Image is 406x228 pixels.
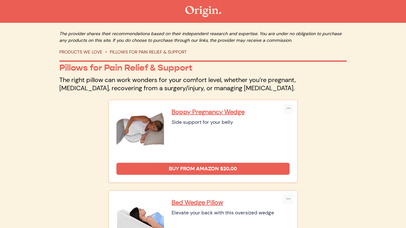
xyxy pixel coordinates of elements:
[116,163,290,175] a: Buy from Amazon $20.00
[59,30,347,44] p: The provider shares their recommendations based on their independent research and expertise. You ...
[116,108,164,155] img: Boppy Pregnancy Wedge
[172,118,290,126] div: Side support for your belly
[59,62,347,73] p: Pillows for Pain Relief & Support
[102,49,187,55] li: PILLOWS FOR PAIN RELIEF & SUPPORT
[172,209,290,217] div: Elevate your back with this oversized wedge
[172,198,290,206] a: Bed Wedge Pillow
[185,6,221,17] img: The Origin Shop
[59,49,102,55] a: PRODUCTS WE LOVE
[172,108,290,116] a: Boppy Pregnancy Wedge
[59,76,347,92] p: The right pillow can work wonders for your comfort level, whether you’re pregnant, [MEDICAL_DATA]...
